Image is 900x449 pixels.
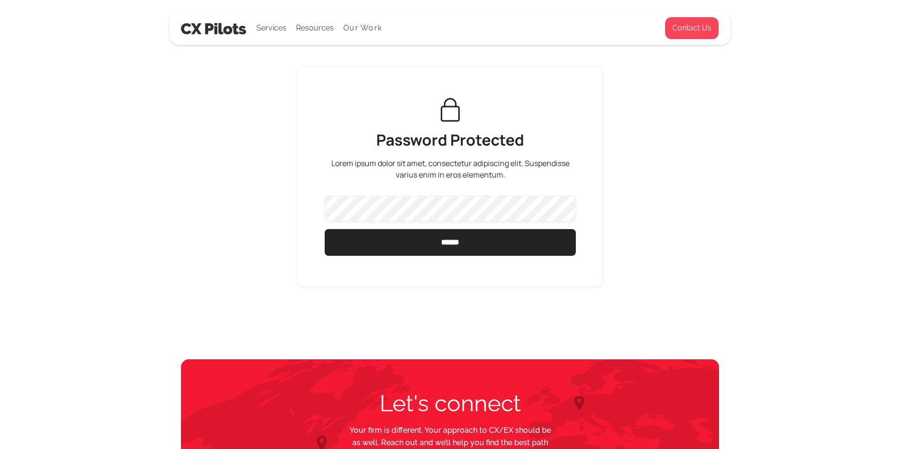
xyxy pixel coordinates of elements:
h1: Password Protected [325,130,576,150]
p: Lorem ipsum dolor sit amet, consectetur adipiscing elit. Suspendisse varius enim in eros elementum. [325,157,576,180]
form: Email Form [297,66,603,286]
div: Services [256,21,286,35]
div: Services [256,12,286,44]
h2: Let's connect [329,390,572,417]
a: Contact Us [665,17,719,40]
a: Our Work [343,24,382,32]
div: Resources [296,12,334,44]
div: Resources [296,21,334,35]
img: Sign In - Writelogy X Webflow Template [438,97,463,122]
